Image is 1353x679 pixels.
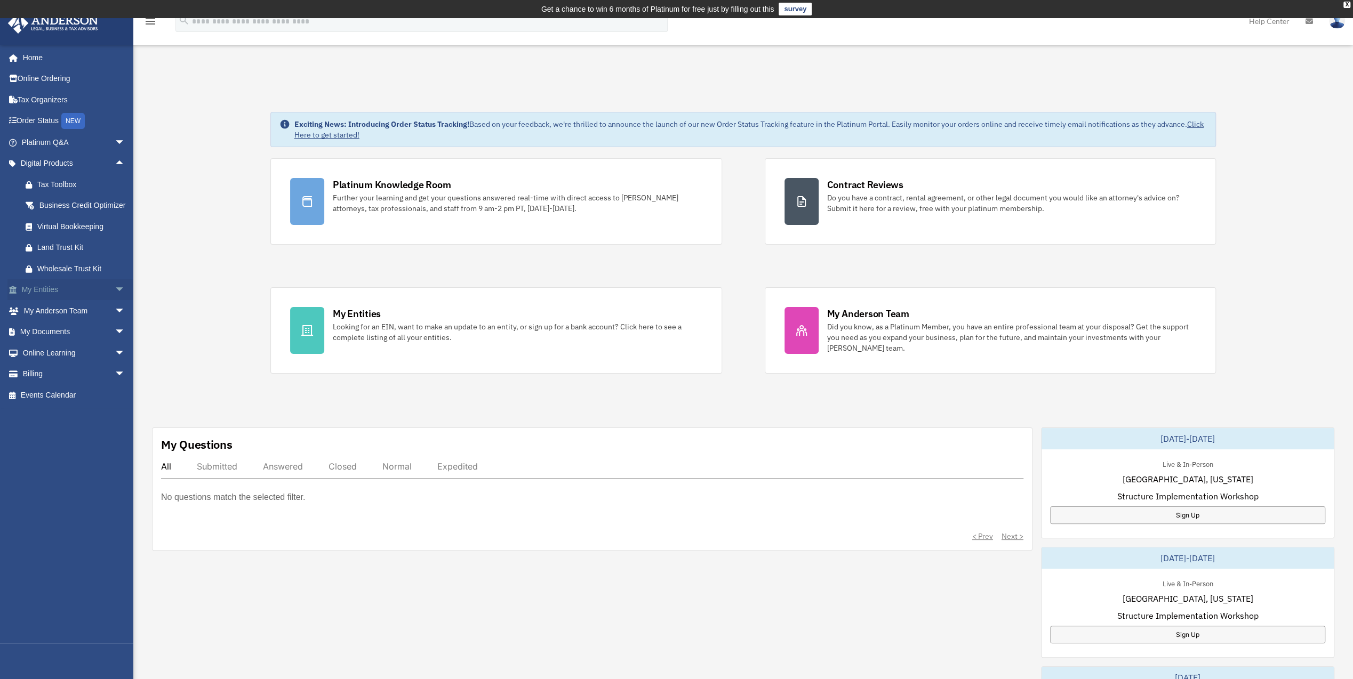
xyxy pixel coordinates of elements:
div: close [1343,2,1350,8]
div: Live & In-Person [1154,577,1221,588]
span: arrow_drop_down [115,132,136,153]
a: Order StatusNEW [7,110,141,132]
a: Tax Organizers [7,89,141,110]
div: Do you have a contract, rental agreement, or other legal document you would like an attorney's ad... [827,192,1197,214]
span: arrow_drop_down [115,363,136,385]
span: arrow_drop_down [115,279,136,301]
strong: Exciting News: Introducing Order Status Tracking! [294,119,469,129]
a: Business Credit Optimizer [15,195,141,216]
a: Virtual Bookkeeping [15,216,141,237]
a: Contract Reviews Do you have a contract, rental agreement, or other legal document you would like... [765,158,1216,245]
div: Land Trust Kit [37,241,128,254]
span: arrow_drop_down [115,342,136,364]
div: Normal [382,461,412,472]
a: My Entities Looking for an EIN, want to make an update to an entity, or sign up for a bank accoun... [270,287,722,374]
a: menu [144,19,157,28]
div: Platinum Knowledge Room [333,178,451,191]
span: Structure Implementation Workshop [1117,490,1258,503]
a: Wholesale Trust Kit [15,258,141,279]
div: Looking for an EIN, want to make an update to an entity, or sign up for a bank account? Click her... [333,321,702,343]
div: Submitted [197,461,237,472]
i: menu [144,15,157,28]
span: arrow_drop_up [115,153,136,175]
div: Wholesale Trust Kit [37,262,128,276]
div: All [161,461,171,472]
a: Platinum Q&Aarrow_drop_down [7,132,141,153]
div: Tax Toolbox [37,178,128,191]
div: Business Credit Optimizer [37,199,128,212]
a: survey [779,3,812,15]
span: arrow_drop_down [115,321,136,343]
div: [DATE]-[DATE] [1042,547,1334,569]
div: Closed [329,461,357,472]
a: Online Learningarrow_drop_down [7,342,141,363]
span: Structure Implementation Workshop [1117,609,1258,622]
a: My Anderson Teamarrow_drop_down [7,300,141,321]
a: Events Calendar [7,384,141,406]
div: Expedited [437,461,478,472]
a: Home [7,47,136,68]
div: Live & In-Person [1154,458,1221,469]
a: Billingarrow_drop_down [7,363,141,385]
a: Platinum Knowledge Room Further your learning and get your questions answered real-time with dire... [270,158,722,245]
a: My Anderson Team Did you know, as a Platinum Member, you have an entire professional team at your... [765,287,1216,374]
span: [GEOGRAPHIC_DATA], [US_STATE] [1122,592,1253,605]
i: search [178,14,190,26]
div: Answered [263,461,303,472]
a: Online Ordering [7,68,141,90]
p: No questions match the selected filter. [161,490,305,505]
div: [DATE]-[DATE] [1042,428,1334,449]
a: Sign Up [1050,626,1325,643]
div: My Questions [161,436,233,452]
a: Tax Toolbox [15,174,141,195]
span: [GEOGRAPHIC_DATA], [US_STATE] [1122,473,1253,486]
a: My Documentsarrow_drop_down [7,321,141,343]
img: Anderson Advisors Platinum Portal [5,13,101,34]
a: Land Trust Kit [15,237,141,258]
div: Based on your feedback, we're thrilled to announce the launch of our new Order Status Tracking fe... [294,119,1207,140]
a: My Entitiesarrow_drop_down [7,279,141,301]
div: Virtual Bookkeeping [37,220,128,233]
div: Did you know, as a Platinum Member, you have an entire professional team at your disposal? Get th... [827,321,1197,353]
span: arrow_drop_down [115,300,136,322]
div: My Entities [333,307,381,320]
div: Get a chance to win 6 months of Platinum for free just by filling out this [541,3,774,15]
div: My Anderson Team [827,307,909,320]
a: Digital Productsarrow_drop_up [7,153,141,174]
div: Further your learning and get your questions answered real-time with direct access to [PERSON_NAM... [333,192,702,214]
div: Contract Reviews [827,178,903,191]
img: User Pic [1329,13,1345,29]
a: Sign Up [1050,506,1325,524]
a: Click Here to get started! [294,119,1204,140]
div: NEW [61,113,85,129]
